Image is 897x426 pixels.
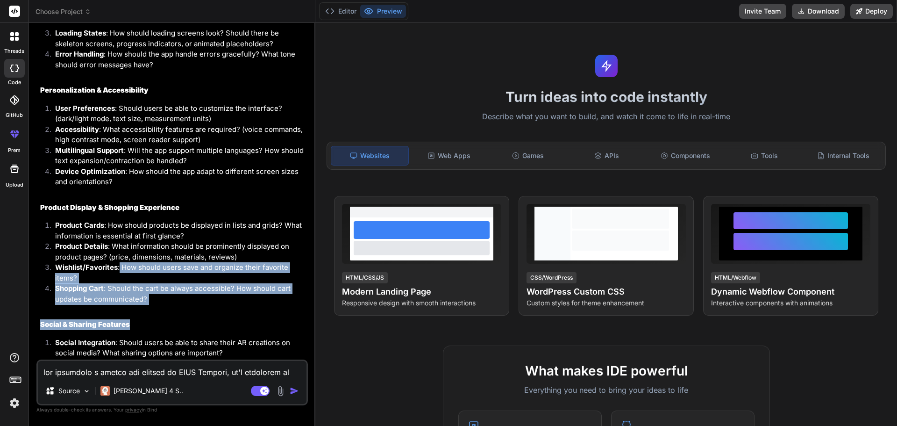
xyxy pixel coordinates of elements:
img: Pick Models [83,387,91,395]
label: prem [8,146,21,154]
img: icon [290,386,299,396]
button: Invite Team [739,4,786,19]
strong: Wishlist/Favorites [55,263,118,272]
h4: Modern Landing Page [342,285,501,298]
button: Preview [360,5,406,18]
label: code [8,79,21,87]
strong: Personalization & Accessibility [40,86,149,94]
div: HTML/Webflow [711,272,760,283]
h4: Dynamic Webflow Component [711,285,870,298]
strong: Product Details [55,242,108,251]
button: Editor [321,5,360,18]
li: : Should users be able to share their AR creations on social media? What sharing options are impo... [48,338,306,359]
strong: Device Optimization [55,167,125,176]
div: HTML/CSS/JS [342,272,388,283]
div: Tools [726,146,803,166]
p: Always double-check its answers. Your in Bind [36,405,308,414]
p: Everything you need to bring your ideas to life [458,384,755,396]
label: threads [4,47,24,55]
span: Choose Project [36,7,91,16]
p: [PERSON_NAME] 4 S.. [114,386,183,396]
label: GitHub [6,111,23,119]
h2: What makes IDE powerful [458,361,755,381]
img: settings [7,395,22,411]
strong: Product Cards [55,221,104,230]
button: Deploy [850,4,893,19]
li: : Will users be able to upload photos of their real spaces or furniture arrangements? [48,359,306,380]
strong: Product Display & Shopping Experience [40,203,179,212]
li: : How should products be displayed in lists and grids? What information is essential at first gla... [48,220,306,241]
img: attachment [275,386,286,397]
strong: Accessibility [55,125,99,134]
strong: Loading States [55,29,106,37]
p: Source [58,386,80,396]
strong: User-Generated Content [55,359,139,368]
strong: Shopping Cart [55,284,104,293]
li: : How should the app handle errors gracefully? What tone should error messages have? [48,49,306,70]
li: : How should the app adapt to different screen sizes and orientations? [48,166,306,188]
h1: Turn ideas into code instantly [321,88,891,105]
p: Describe what you want to build, and watch it come to life in real-time [321,111,891,123]
span: privacy [125,407,142,412]
li: : How should loading screens look? Should there be skeleton screens, progress indicators, or anim... [48,28,306,49]
p: Responsive design with smooth interactions [342,298,501,308]
li: : Will the app support multiple languages? How should text expansion/contraction be handled? [48,145,306,166]
p: Interactive components with animations [711,298,870,308]
strong: Social & Sharing Features [40,320,130,329]
div: Components [647,146,724,166]
div: CSS/WordPress [527,272,577,283]
div: Web Apps [411,146,488,166]
strong: User Preferences [55,104,115,113]
li: : How should users save and organize their favorite items? [48,262,306,283]
label: Upload [6,181,23,189]
h4: WordPress Custom CSS [527,285,686,298]
li: : Should users be able to customize the interface? (dark/light mode, text size, measurement units) [48,103,306,124]
div: Games [490,146,567,166]
p: Custom styles for theme enhancement [527,298,686,308]
strong: Social Integration [55,338,115,347]
li: : Should the cart be always accessible? How should cart updates be communicated? [48,283,306,304]
li: : What accessibility features are required? (voice commands, high contrast mode, screen reader su... [48,124,306,145]
button: Download [792,4,845,19]
strong: Multilingual Support [55,146,124,155]
div: Websites [331,146,409,166]
img: Claude 4 Sonnet [100,386,110,396]
div: Internal Tools [804,146,882,166]
div: APIs [568,146,645,166]
li: : What information should be prominently displayed on product pages? (price, dimensions, material... [48,241,306,262]
strong: Error Handling [55,50,104,58]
